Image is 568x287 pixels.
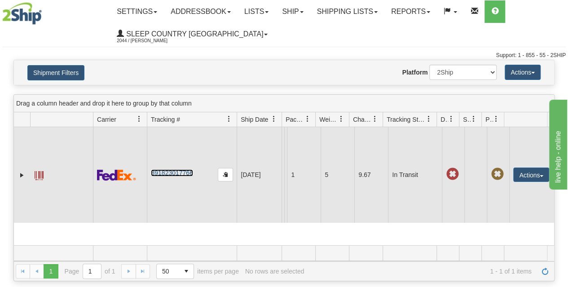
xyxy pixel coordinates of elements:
[354,127,388,223] td: 9.67
[151,169,193,177] a: 391823017766
[27,65,84,80] button: Shipment Filters
[18,171,26,180] a: Expand
[151,115,180,124] span: Tracking #
[110,0,164,23] a: Settings
[221,111,237,127] a: Tracking # filter column settings
[319,115,338,124] span: Weight
[132,111,147,127] a: Carrier filter column settings
[388,127,442,223] td: In Transit
[491,168,503,181] span: Pickup Not Assigned
[547,97,567,189] iframe: chat widget
[444,111,459,127] a: Delivery Status filter column settings
[162,267,174,276] span: 50
[321,127,354,223] td: 5
[2,2,42,25] img: logo2044.jpg
[310,0,384,23] a: Shipping lists
[266,111,282,127] a: Ship Date filter column settings
[538,264,552,278] a: Refresh
[97,115,116,124] span: Carrier
[237,127,282,223] td: [DATE]
[421,111,436,127] a: Tracking Status filter column settings
[367,111,383,127] a: Charge filter column settings
[440,115,448,124] span: Delivery Status
[83,264,101,278] input: Page 1
[97,169,136,181] img: 2 - FedEx Express®
[446,168,458,181] span: Late
[282,127,284,223] td: Mahajan Home Shipping Department CA ON [PERSON_NAME] L9T 0M1
[353,115,372,124] span: Charge
[179,264,194,278] span: select
[124,30,263,38] span: Sleep Country [GEOGRAPHIC_DATA]
[334,111,349,127] a: Weight filter column settings
[156,264,239,279] span: items per page
[218,168,233,181] button: Copy to clipboard
[2,52,566,59] div: Support: 1 - 855 - 55 - 2SHIP
[489,111,504,127] a: Pickup Status filter column settings
[300,111,315,127] a: Packages filter column settings
[284,127,287,223] td: [PERSON_NAME] [PERSON_NAME] CA QC RIMOUSKI G5N 1B8
[287,127,321,223] td: 1
[241,115,268,124] span: Ship Date
[384,0,437,23] a: Reports
[466,111,481,127] a: Shipment Issues filter column settings
[110,23,274,45] a: Sleep Country [GEOGRAPHIC_DATA] 2044 / [PERSON_NAME]
[402,68,428,77] label: Platform
[286,115,304,124] span: Packages
[310,268,532,275] span: 1 - 1 of 1 items
[485,115,493,124] span: Pickup Status
[275,0,310,23] a: Ship
[387,115,426,124] span: Tracking Status
[117,36,184,45] span: 2044 / [PERSON_NAME]
[513,168,549,182] button: Actions
[238,0,275,23] a: Lists
[245,268,304,275] div: No rows are selected
[463,115,471,124] span: Shipment Issues
[65,264,115,279] span: Page of 1
[156,264,194,279] span: Page sizes drop down
[14,95,554,112] div: grid grouping header
[164,0,238,23] a: Addressbook
[505,65,541,80] button: Actions
[7,5,83,16] div: live help - online
[35,167,44,181] a: Label
[44,264,58,278] span: Page 1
